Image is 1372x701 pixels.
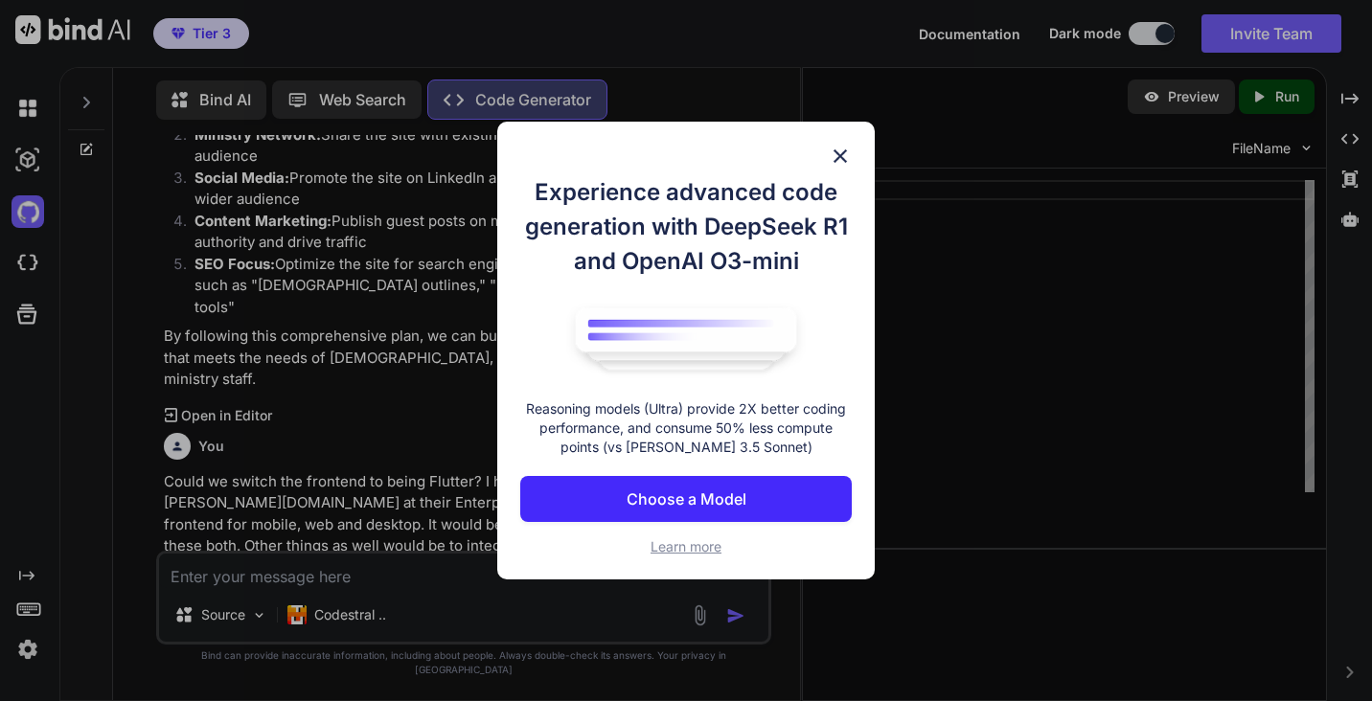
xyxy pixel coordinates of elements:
h1: Experience advanced code generation with DeepSeek R1 and OpenAI O3-mini [520,175,852,279]
button: Choose a Model [520,476,852,522]
img: bind logo [561,298,811,380]
p: Choose a Model [627,487,746,510]
p: Reasoning models (Ultra) provide 2X better coding performance, and consume 50% less compute point... [520,399,852,457]
span: Learn more [651,538,721,554]
img: close [829,145,852,168]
